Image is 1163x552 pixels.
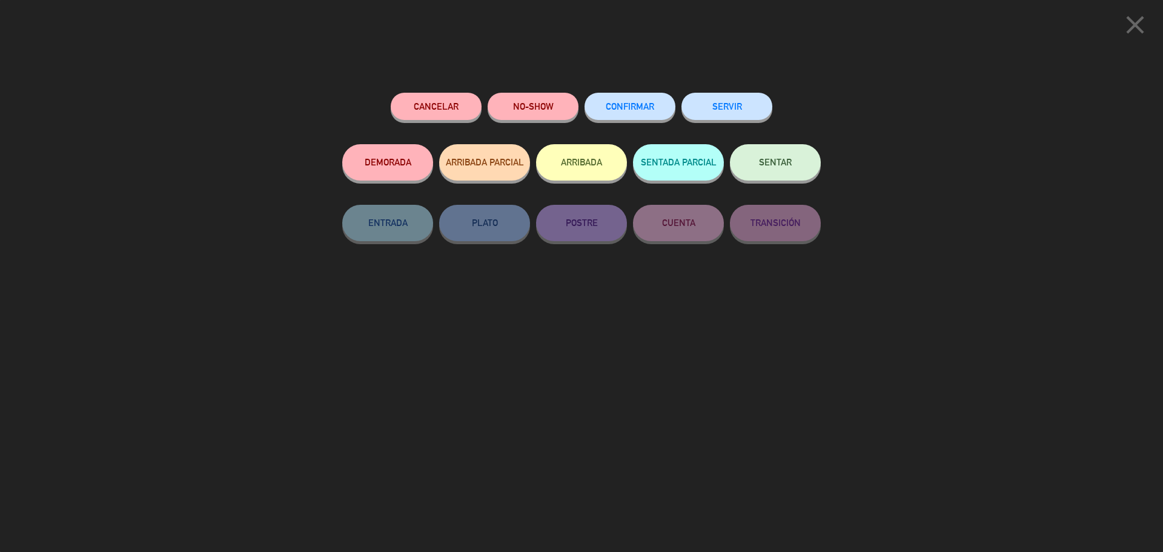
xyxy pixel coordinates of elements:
[1120,10,1150,40] i: close
[342,144,433,181] button: DEMORADA
[536,205,627,241] button: POSTRE
[633,144,724,181] button: SENTADA PARCIAL
[730,144,821,181] button: SENTAR
[633,205,724,241] button: CUENTA
[391,93,482,120] button: Cancelar
[585,93,675,120] button: CONFIRMAR
[1116,9,1154,45] button: close
[342,205,433,241] button: ENTRADA
[606,101,654,111] span: CONFIRMAR
[446,157,524,167] span: ARRIBADA PARCIAL
[681,93,772,120] button: SERVIR
[730,205,821,241] button: TRANSICIÓN
[488,93,578,120] button: NO-SHOW
[759,157,792,167] span: SENTAR
[439,144,530,181] button: ARRIBADA PARCIAL
[536,144,627,181] button: ARRIBADA
[439,205,530,241] button: PLATO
